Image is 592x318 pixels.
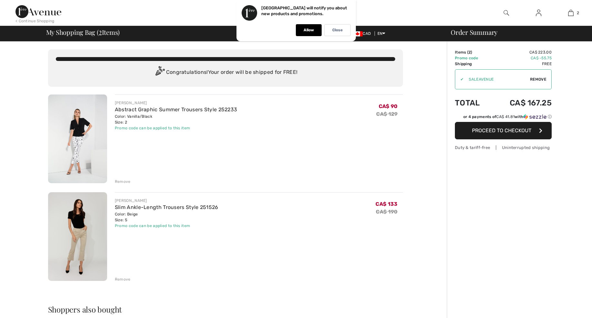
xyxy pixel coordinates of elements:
[376,201,397,207] span: CA$ 133
[455,92,491,114] td: Total
[496,114,515,119] span: CA$ 41.81
[352,31,373,36] span: CAD
[464,70,530,89] input: Promo code
[455,76,464,82] div: ✔
[523,114,547,120] img: Sezzle
[455,122,552,139] button: Proceed to Checkout
[379,103,398,109] span: CA$ 90
[530,76,546,82] span: Remove
[568,9,574,17] img: My Bag
[455,55,491,61] td: Promo code
[115,125,237,131] div: Promo code can be applied to this item
[99,27,102,36] span: 2
[15,5,61,18] img: 1ère Avenue
[115,276,131,282] div: Remove
[115,223,218,229] div: Promo code can be applied to this item
[577,10,579,16] span: 2
[455,49,491,55] td: Items ( )
[352,31,363,36] img: Canadian Dollar
[491,49,552,55] td: CA$ 223.00
[261,5,347,16] p: [GEOGRAPHIC_DATA] will notify you about new products and promotions.
[115,198,218,204] div: [PERSON_NAME]
[491,55,552,61] td: CA$ -55.75
[491,61,552,67] td: Free
[377,31,386,36] span: EN
[153,66,166,79] img: Congratulation2.svg
[48,94,107,183] img: Abstract Graphic Summer Trousers Style 252233
[332,28,343,33] p: Close
[531,9,547,17] a: Sign In
[15,18,55,24] div: < Continue Shopping
[48,192,107,281] img: Slim Ankle-Length Trousers Style 251526
[46,29,120,35] span: My Shopping Bag ( Items)
[115,100,237,106] div: [PERSON_NAME]
[115,106,237,113] a: Abstract Graphic Summer Trousers Style 252233
[504,9,509,17] img: search the website
[455,61,491,67] td: Shipping
[115,211,218,223] div: Color: Beige Size: S
[376,209,397,215] s: CA$ 190
[115,179,131,184] div: Remove
[115,204,218,210] a: Slim Ankle-Length Trousers Style 251526
[304,28,314,33] p: Allow
[555,9,587,17] a: 2
[443,29,588,35] div: Order Summary
[48,305,403,313] h2: Shoppers also bought
[536,9,541,17] img: My Info
[455,114,552,122] div: or 4 payments ofCA$ 41.81withSezzle Click to learn more about Sezzle
[376,111,397,117] s: CA$ 129
[463,114,552,120] div: or 4 payments of with
[468,50,471,55] span: 2
[115,114,237,125] div: Color: Vanilla/Black Size: 2
[455,144,552,151] div: Duty & tariff-free | Uninterrupted shipping
[56,66,395,79] div: Congratulations! Your order will be shipped for FREE!
[472,127,531,134] span: Proceed to Checkout
[491,92,552,114] td: CA$ 167.25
